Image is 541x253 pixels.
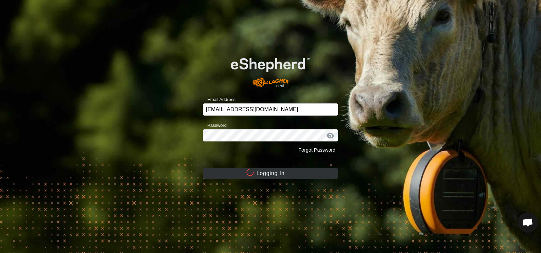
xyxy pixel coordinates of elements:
[203,122,227,129] label: Password
[518,212,538,233] div: Open chat
[203,103,338,116] input: Email Address
[216,47,325,93] img: E-shepherd Logo
[203,96,235,103] label: Email Address
[298,147,335,153] a: Forgot Password
[203,168,338,179] button: Logging In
